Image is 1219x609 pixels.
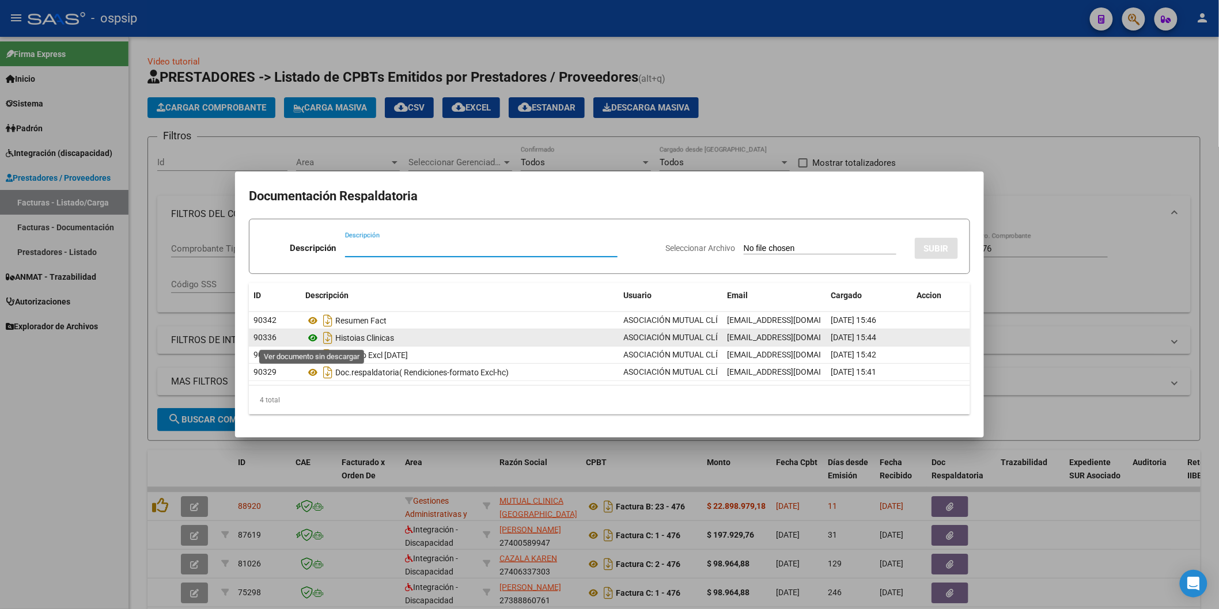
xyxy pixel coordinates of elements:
p: Descripción [290,242,336,255]
span: Accion [917,291,942,300]
span: Usuario [623,291,652,300]
span: Email [727,291,748,300]
span: [EMAIL_ADDRESS][DOMAIN_NAME] [727,315,855,325]
span: [DATE] 15:41 [831,367,876,376]
span: [EMAIL_ADDRESS][DOMAIN_NAME] [727,367,855,376]
div: Open Intercom Messenger [1180,570,1207,597]
span: Descripción [305,291,349,300]
datatable-header-cell: Email [722,283,826,308]
i: Descargar documento [320,346,335,364]
div: Formato Excl [DATE] [305,346,614,364]
datatable-header-cell: Cargado [826,283,913,308]
button: SUBIR [915,238,958,259]
datatable-header-cell: Accion [913,283,970,308]
i: Descargar documento [320,329,335,347]
h2: Documentación Respaldatoria [249,185,970,207]
span: ASOCIACIÓN MUTUAL CLÍNICA [GEOGRAPHIC_DATA] . [623,333,820,342]
span: [DATE] 15:46 [831,315,876,325]
div: Histoias Clinicas [305,329,614,347]
span: 90331 [253,350,277,359]
span: ID [253,291,261,300]
datatable-header-cell: ID [249,283,301,308]
span: [DATE] 15:42 [831,350,876,359]
span: [EMAIL_ADDRESS][DOMAIN_NAME] [727,350,855,359]
span: [DATE] 15:44 [831,333,876,342]
i: Descargar documento [320,311,335,330]
span: ASOCIACIÓN MUTUAL CLÍNICA [GEOGRAPHIC_DATA] . [623,350,820,359]
span: 90336 [253,333,277,342]
span: ASOCIACIÓN MUTUAL CLÍNICA [GEOGRAPHIC_DATA] . [623,315,820,325]
span: Cargado [831,291,862,300]
span: 90329 [253,367,277,376]
span: Seleccionar Archivo [665,243,735,253]
span: SUBIR [924,243,949,254]
span: [EMAIL_ADDRESS][DOMAIN_NAME] [727,333,855,342]
div: Doc.respaldatoria( Rendiciones-formato Excl-hc) [305,363,614,382]
i: Descargar documento [320,363,335,382]
div: Resumen Fact [305,311,614,330]
datatable-header-cell: Descripción [301,283,619,308]
datatable-header-cell: Usuario [619,283,722,308]
div: 4 total [249,386,970,414]
span: ASOCIACIÓN MUTUAL CLÍNICA [GEOGRAPHIC_DATA] . [623,367,820,376]
span: 90342 [253,315,277,325]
